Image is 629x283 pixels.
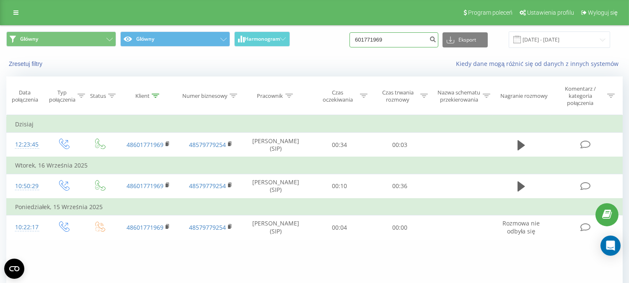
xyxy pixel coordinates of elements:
a: 48601771969 [127,223,163,231]
span: Ustawienia profilu [527,9,574,16]
td: Dzisiaj [7,116,623,133]
a: Kiedy dane mogą różnić się od danych z innych systemów [456,60,623,68]
div: Status [90,92,106,100]
div: Czas oczekiwania [317,89,358,103]
td: 00:10 [310,174,370,199]
div: Klient [135,92,150,100]
div: Numer biznesowy [182,92,228,100]
td: 00:04 [310,215,370,240]
td: 00:00 [370,215,430,240]
div: Data połączenia [7,89,43,103]
td: [PERSON_NAME] (SIP) [242,133,310,157]
td: 00:03 [370,133,430,157]
div: Czas trwania rozmowy [377,89,418,103]
td: Poniedziałek, 15 Września 2025 [7,199,623,215]
span: Główny [20,36,38,42]
input: Wyszukiwanie według numeru [349,32,438,47]
span: Rozmowa nie odbyła się [502,219,540,235]
div: Nagranie rozmowy [500,92,548,100]
div: Komentarz / kategoria połączenia [556,85,605,107]
div: 12:23:45 [15,136,36,153]
span: Program poleceń [468,9,513,16]
button: Zresetuj filtry [6,60,47,68]
a: 48579779254 [189,141,226,149]
td: [PERSON_NAME] (SIP) [242,215,310,240]
div: 10:22:17 [15,219,36,236]
a: 48579779254 [189,223,226,231]
button: Główny [120,31,230,47]
div: Pracownik [257,92,283,100]
td: [PERSON_NAME] (SIP) [242,174,310,199]
a: 48601771969 [127,182,163,190]
div: 10:50:29 [15,178,36,194]
button: Harmonogram [234,31,290,47]
a: 48579779254 [189,182,226,190]
button: Open CMP widget [4,259,24,279]
td: 00:34 [310,133,370,157]
td: 00:36 [370,174,430,199]
td: Wtorek, 16 Września 2025 [7,157,623,174]
button: Eksport [443,32,488,47]
div: Typ połączenia [49,89,75,103]
div: Open Intercom Messenger [601,236,621,256]
button: Główny [6,31,116,47]
span: Wyloguj się [588,9,618,16]
div: Nazwa schematu przekierowania [437,89,481,103]
a: 48601771969 [127,141,163,149]
span: Harmonogram [245,36,280,42]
